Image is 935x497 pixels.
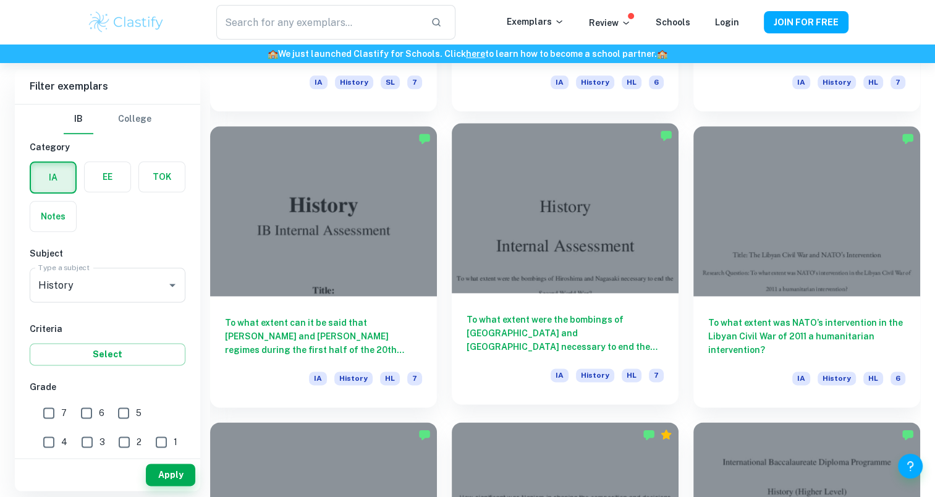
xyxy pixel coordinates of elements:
[380,372,400,385] span: HL
[381,75,400,89] span: SL
[136,406,142,420] span: 5
[589,16,631,30] p: Review
[118,104,151,134] button: College
[30,140,185,154] h6: Category
[174,435,177,449] span: 1
[708,316,905,357] h6: To what extent was NATO’s intervention in the Libyan Civil War of 2011 a humanitarian intervention?
[660,129,672,142] img: Marked
[891,372,905,385] span: 6
[139,162,185,192] button: TOK
[467,313,664,354] h6: To what extent were the bombings of [GEOGRAPHIC_DATA] and [GEOGRAPHIC_DATA] necessary to end the ...
[99,435,105,449] span: 3
[137,435,142,449] span: 2
[891,75,905,89] span: 7
[61,406,67,420] span: 7
[38,262,90,273] label: Type a subject
[30,202,76,231] button: Notes
[310,75,328,89] span: IA
[309,372,327,385] span: IA
[85,162,130,192] button: EE
[30,343,185,365] button: Select
[576,368,614,382] span: History
[268,49,278,59] span: 🏫
[576,75,614,89] span: History
[64,104,93,134] button: IB
[622,368,641,382] span: HL
[225,316,422,357] h6: To what extent can it be said that [PERSON_NAME] and [PERSON_NAME] regimes during the first half ...
[818,372,856,385] span: History
[715,17,739,27] a: Login
[649,368,664,382] span: 7
[31,163,75,192] button: IA
[30,380,185,394] h6: Grade
[551,75,569,89] span: IA
[792,75,810,89] span: IA
[99,406,104,420] span: 6
[657,49,667,59] span: 🏫
[30,322,185,336] h6: Criteria
[693,126,920,407] a: To what extent was NATO’s intervention in the Libyan Civil War of 2011 a humanitarian interventio...
[764,11,848,33] button: JOIN FOR FREE
[902,428,914,441] img: Marked
[649,75,664,89] span: 6
[643,428,655,441] img: Marked
[334,372,373,385] span: History
[452,126,679,407] a: To what extent were the bombings of [GEOGRAPHIC_DATA] and [GEOGRAPHIC_DATA] necessary to end the ...
[898,454,923,478] button: Help and Feedback
[863,75,883,89] span: HL
[146,464,195,486] button: Apply
[466,49,485,59] a: here
[902,132,914,145] img: Marked
[87,10,166,35] img: Clastify logo
[61,435,67,449] span: 4
[863,372,883,385] span: HL
[656,17,690,27] a: Schools
[164,276,181,294] button: Open
[418,132,431,145] img: Marked
[210,126,437,407] a: To what extent can it be said that [PERSON_NAME] and [PERSON_NAME] regimes during the first half ...
[64,104,151,134] div: Filter type choice
[551,368,569,382] span: IA
[407,75,422,89] span: 7
[407,372,422,385] span: 7
[216,5,420,40] input: Search for any exemplars...
[2,47,933,61] h6: We just launched Clastify for Schools. Click to learn how to become a school partner.
[418,428,431,441] img: Marked
[660,428,672,441] div: Premium
[818,75,856,89] span: History
[622,75,641,89] span: HL
[30,247,185,260] h6: Subject
[507,15,564,28] p: Exemplars
[335,75,373,89] span: History
[15,69,200,104] h6: Filter exemplars
[792,372,810,385] span: IA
